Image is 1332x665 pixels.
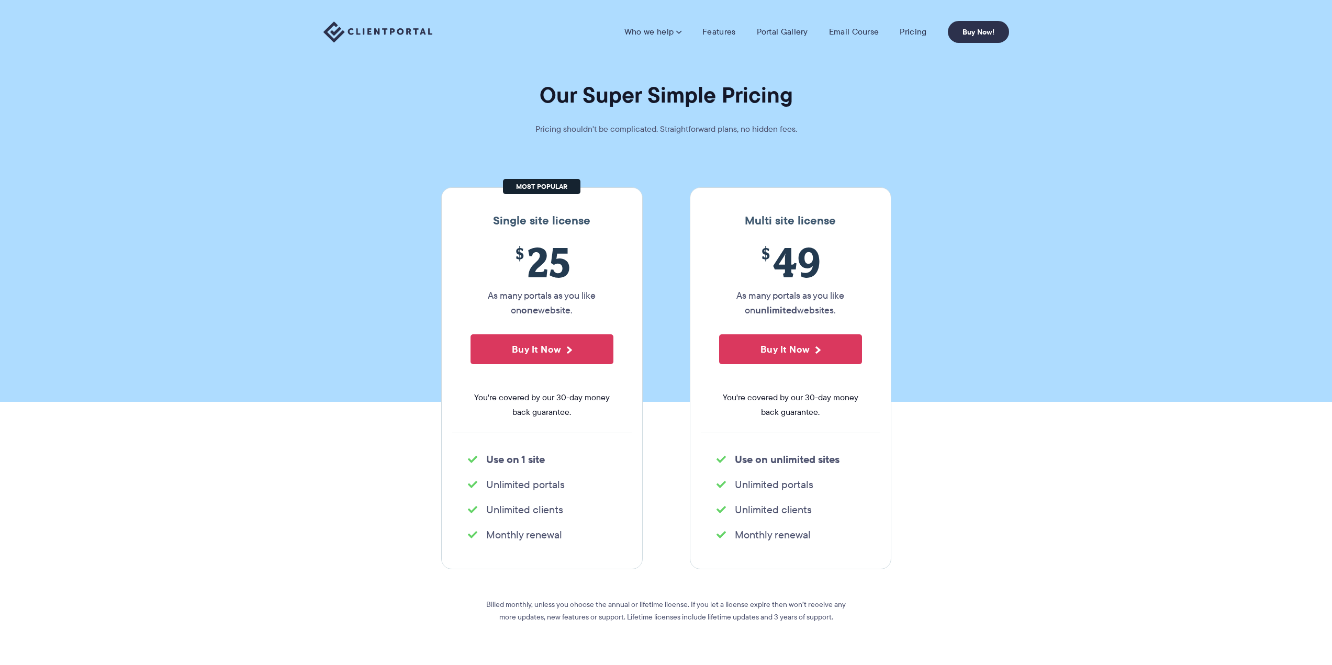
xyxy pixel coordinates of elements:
[471,390,613,420] span: You're covered by our 30-day money back guarantee.
[468,527,616,542] li: Monthly renewal
[452,214,632,228] h3: Single site license
[900,27,926,37] a: Pricing
[719,238,862,286] span: 49
[702,27,735,37] a: Features
[735,452,840,467] strong: Use on unlimited sites
[624,27,681,37] a: Who we help
[478,598,855,623] p: Billed monthly, unless you choose the annual or lifetime license. If you let a license expire the...
[717,527,865,542] li: Monthly renewal
[486,452,545,467] strong: Use on 1 site
[719,390,862,420] span: You're covered by our 30-day money back guarantee.
[468,502,616,517] li: Unlimited clients
[829,27,879,37] a: Email Course
[755,303,797,317] strong: unlimited
[509,122,823,137] p: Pricing shouldn't be complicated. Straightforward plans, no hidden fees.
[719,288,862,318] p: As many portals as you like on websites.
[471,334,613,364] button: Buy It Now
[521,303,538,317] strong: one
[719,334,862,364] button: Buy It Now
[948,21,1009,43] a: Buy Now!
[717,477,865,492] li: Unlimited portals
[717,502,865,517] li: Unlimited clients
[468,477,616,492] li: Unlimited portals
[757,27,808,37] a: Portal Gallery
[471,238,613,286] span: 25
[701,214,880,228] h3: Multi site license
[471,288,613,318] p: As many portals as you like on website.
